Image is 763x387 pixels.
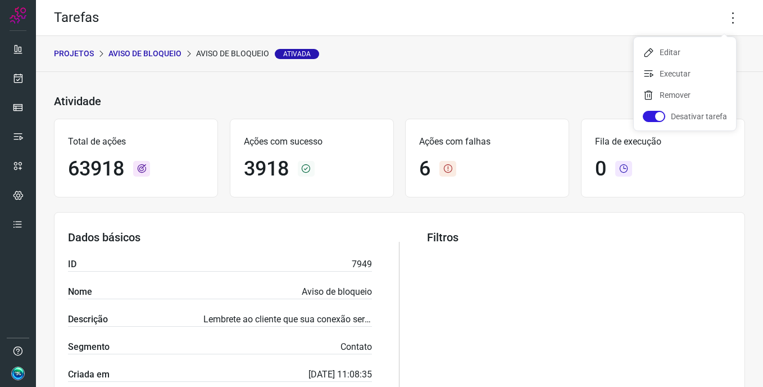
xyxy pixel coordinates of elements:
[244,157,289,181] h1: 3918
[308,368,372,381] p: [DATE] 11:08:35
[419,135,555,148] p: Ações com falhas
[68,368,110,381] label: Criada em
[68,135,204,148] p: Total de ações
[302,285,372,299] p: Aviso de bloqueio
[68,258,76,271] label: ID
[68,340,110,354] label: Segmento
[11,367,25,380] img: 688dd65d34f4db4d93ce8256e11a8269.jpg
[203,313,372,326] p: Lembrete ao cliente que sua conexão será bloqueada no próximo dia.
[427,231,731,244] h3: Filtros
[54,94,101,108] h3: Atividade
[54,10,99,26] h2: Tarefas
[634,107,736,125] li: Desativar tarefa
[340,340,372,354] p: Contato
[10,7,26,24] img: Logo
[68,231,372,244] h3: Dados básicos
[634,65,736,83] li: Executar
[634,86,736,104] li: Remover
[68,157,124,181] h1: 63918
[275,49,319,59] span: Ativada
[68,285,92,299] label: Nome
[634,43,736,61] li: Editar
[68,313,108,326] label: Descrição
[244,135,380,148] p: Ações com sucesso
[595,157,606,181] h1: 0
[196,48,319,60] p: Aviso de bloqueio
[352,258,372,271] p: 7949
[595,135,731,148] p: Fila de execução
[108,48,181,60] p: Aviso de bloqueio
[54,48,94,60] p: PROJETOS
[419,157,430,181] h1: 6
